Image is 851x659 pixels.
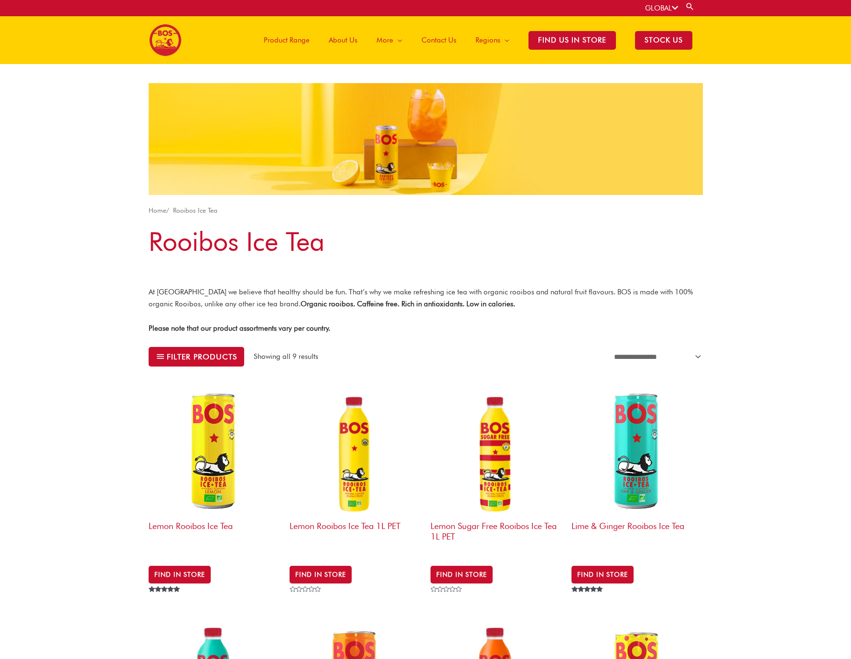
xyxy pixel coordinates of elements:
[301,300,515,308] strong: Organic rooibos. Caffeine free. Rich in antioxidants. Low in calories.
[290,566,352,583] a: BUY IN STORE
[149,286,703,310] p: At [GEOGRAPHIC_DATA] we believe that healthy should be fun. That’s why we make refreshing ice tea...
[571,385,703,516] img: EU_BOS_250ml_L&G
[149,516,280,553] h2: Lemon Rooibos Ice Tea
[149,566,211,583] a: BUY IN STORE
[367,16,412,64] a: More
[571,586,604,614] span: Rated out of 5
[290,385,421,557] a: Lemon Rooibos Ice Tea 1L PET
[264,26,310,54] span: Product Range
[149,24,182,56] img: BOS logo finals-200px
[149,385,280,557] a: Lemon Rooibos Ice Tea
[149,385,280,516] img: EU_BOS_1L_Lemon
[528,31,616,50] span: Find Us in Store
[519,16,625,64] a: Find Us in Store
[149,206,166,214] a: Home
[254,16,319,64] a: Product Range
[167,353,237,360] span: Filter products
[247,16,702,64] nav: Site Navigation
[431,566,493,583] a: Buy in Store
[254,351,318,362] p: Showing all 9 results
[685,2,695,11] a: Search button
[149,586,182,614] span: Rated out of 5
[608,347,703,366] select: Shop order
[431,516,562,553] h2: Lemon Sugar Free Rooibos Ice Tea 1L PET
[475,26,500,54] span: Regions
[645,4,678,12] a: GLOBAL
[571,566,634,583] a: BUY IN STORE
[466,16,519,64] a: Regions
[412,16,466,64] a: Contact Us
[421,26,456,54] span: Contact Us
[377,26,393,54] span: More
[290,385,421,516] img: Bos Lemon Ice Tea
[149,223,703,260] h1: Rooibos Ice Tea
[571,385,703,557] a: Lime & Ginger Rooibos Ice Tea
[431,385,562,516] img: Bos Lemon Ice Tea PET
[319,16,367,64] a: About Us
[635,31,692,50] span: STOCK US
[149,324,330,333] strong: Please note that our product assortments vary per country.
[149,347,245,367] button: Filter products
[571,516,703,553] h2: Lime & Ginger Rooibos Ice Tea
[625,16,702,64] a: STOCK US
[431,385,562,557] a: Lemon Sugar Free Rooibos Ice Tea 1L PET
[149,205,703,216] nav: Breadcrumb
[290,516,421,553] h2: Lemon Rooibos Ice Tea 1L PET
[329,26,357,54] span: About Us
